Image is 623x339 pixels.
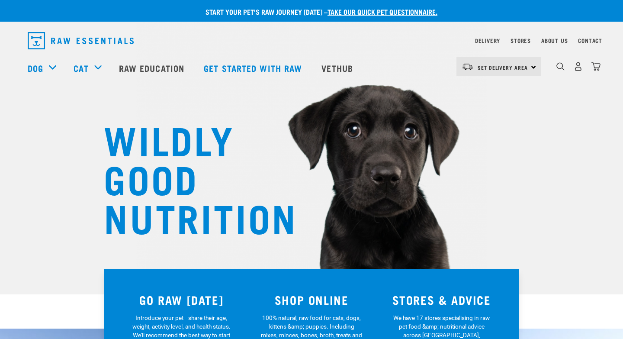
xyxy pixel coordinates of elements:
h3: STORES & ADVICE [382,293,501,307]
a: About Us [541,39,568,42]
img: home-icon@2x.png [591,62,601,71]
a: Cat [74,61,88,74]
h3: GO RAW [DATE] [122,293,241,307]
a: Contact [578,39,602,42]
nav: dropdown navigation [21,29,602,53]
a: Get started with Raw [195,51,313,85]
img: van-moving.png [462,63,473,71]
h3: SHOP ONLINE [252,293,372,307]
span: Set Delivery Area [478,66,528,69]
a: Delivery [475,39,500,42]
a: Raw Education [110,51,195,85]
a: Stores [511,39,531,42]
a: Dog [28,61,43,74]
img: user.png [574,62,583,71]
a: Vethub [313,51,364,85]
a: take our quick pet questionnaire. [328,10,437,13]
img: home-icon-1@2x.png [556,62,565,71]
h1: WILDLY GOOD NUTRITION [104,119,277,236]
img: Raw Essentials Logo [28,32,134,49]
